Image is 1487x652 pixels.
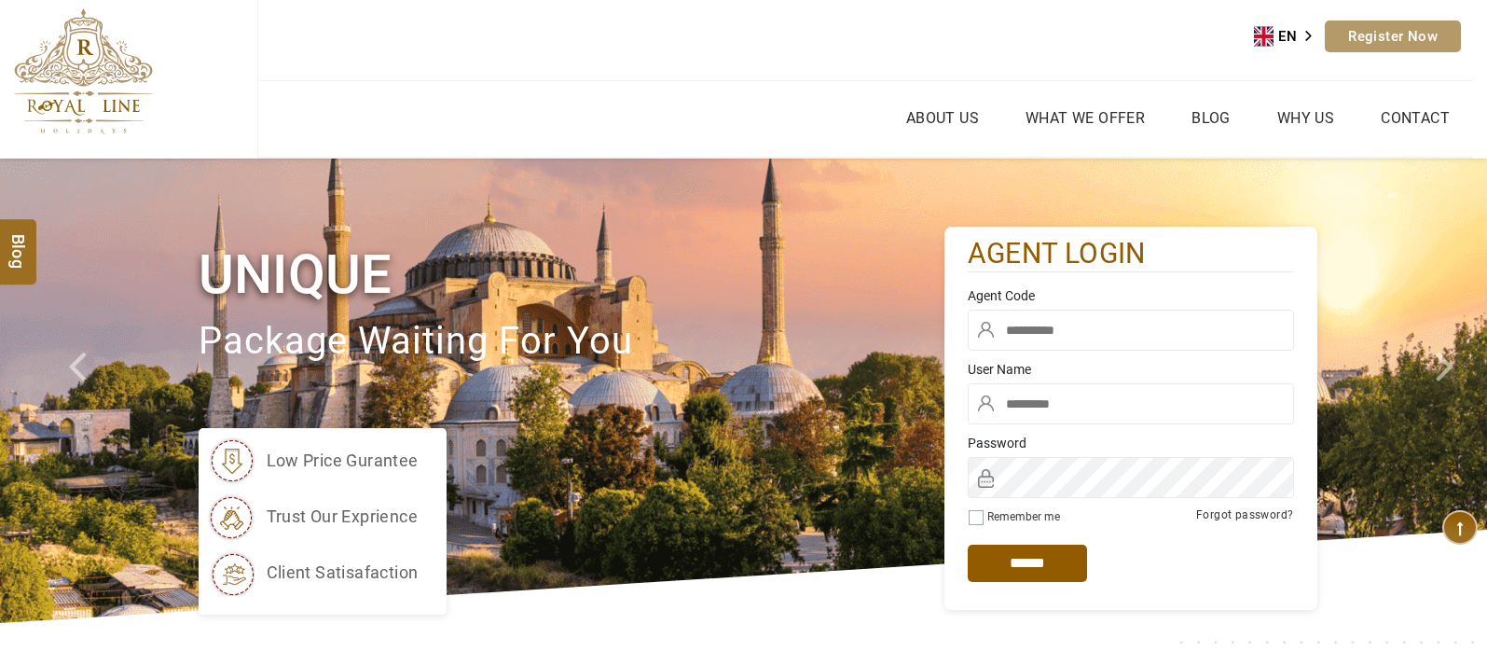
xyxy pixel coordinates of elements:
a: Why Us [1273,104,1339,132]
label: Password [968,434,1294,452]
div: Language [1254,22,1325,50]
h2: agent login [968,236,1294,272]
a: What we Offer [1021,104,1150,132]
a: Register Now [1325,21,1461,52]
h1: Unique [199,240,944,310]
a: Blog [1187,104,1235,132]
img: The Royal Line Holidays [14,8,153,134]
label: Agent Code [968,286,1294,305]
label: Remember me [987,510,1060,523]
aside: Language selected: English [1254,22,1325,50]
li: low price gurantee [208,437,419,484]
li: trust our exprience [208,493,419,540]
a: Check next image [1412,159,1487,623]
a: Check next prev [45,159,119,623]
span: Blog [7,233,31,249]
a: About Us [902,104,984,132]
label: User Name [968,360,1294,379]
p: package waiting for you [199,311,944,373]
a: Contact [1376,104,1454,132]
a: EN [1254,22,1325,50]
a: Forgot password? [1196,508,1293,521]
li: client satisafaction [208,549,419,596]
